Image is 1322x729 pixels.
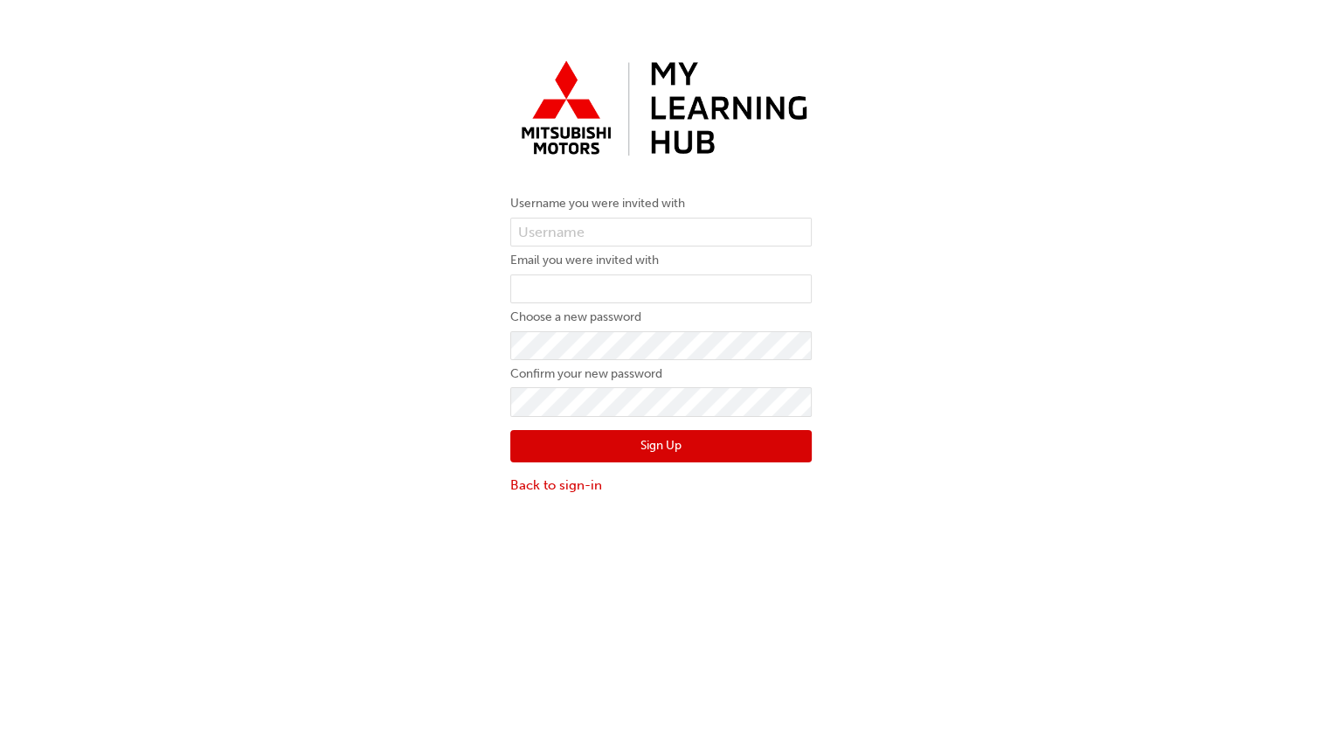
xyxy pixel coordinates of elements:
input: Username [510,218,812,247]
label: Email you were invited with [510,250,812,271]
img: mmal [510,52,812,167]
label: Confirm your new password [510,364,812,385]
a: Back to sign-in [510,476,812,496]
label: Username you were invited with [510,193,812,214]
button: Sign Up [510,430,812,463]
label: Choose a new password [510,307,812,328]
